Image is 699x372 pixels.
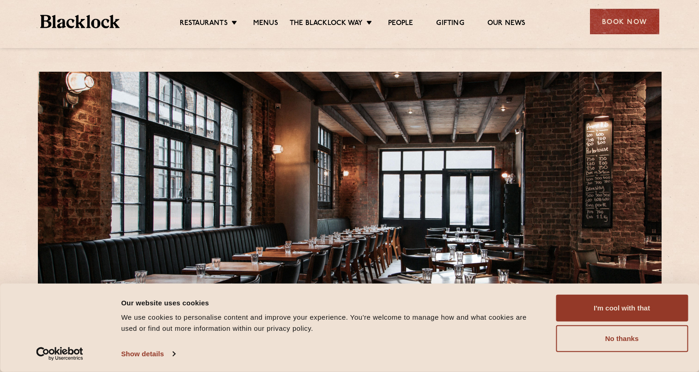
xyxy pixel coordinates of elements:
[253,19,278,29] a: Menus
[40,15,120,28] img: BL_Textured_Logo-footer-cropped.svg
[556,295,688,322] button: I'm cool with that
[121,347,175,361] a: Show details
[121,297,535,308] div: Our website uses cookies
[556,325,688,352] button: No thanks
[121,312,535,334] div: We use cookies to personalise content and improve your experience. You're welcome to manage how a...
[436,19,464,29] a: Gifting
[290,19,363,29] a: The Blacklock Way
[19,347,100,361] a: Usercentrics Cookiebot - opens in a new window
[487,19,526,29] a: Our News
[180,19,228,29] a: Restaurants
[590,9,659,34] div: Book Now
[388,19,413,29] a: People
